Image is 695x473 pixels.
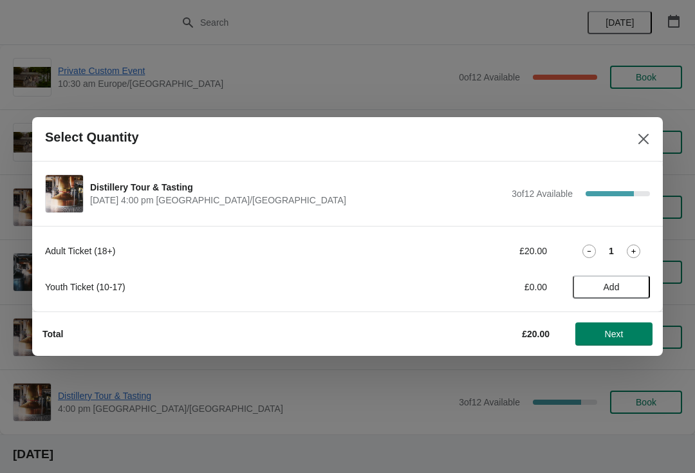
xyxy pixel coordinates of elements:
strong: Total [42,329,63,339]
button: Next [575,322,653,346]
span: Distillery Tour & Tasting [90,181,505,194]
span: Add [604,282,620,292]
div: Youth Ticket (10-17) [45,281,402,293]
button: Add [573,275,650,299]
span: 3 of 12 Available [512,189,573,199]
div: £0.00 [428,281,547,293]
div: £20.00 [428,245,547,257]
span: Next [605,329,624,339]
h2: Select Quantity [45,130,139,145]
strong: 1 [609,245,614,257]
span: [DATE] 4:00 pm [GEOGRAPHIC_DATA]/[GEOGRAPHIC_DATA] [90,194,505,207]
button: Close [632,127,655,151]
img: Distillery Tour & Tasting | | September 11 | 4:00 pm Europe/London [46,175,83,212]
div: Adult Ticket (18+) [45,245,402,257]
strong: £20.00 [522,329,550,339]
